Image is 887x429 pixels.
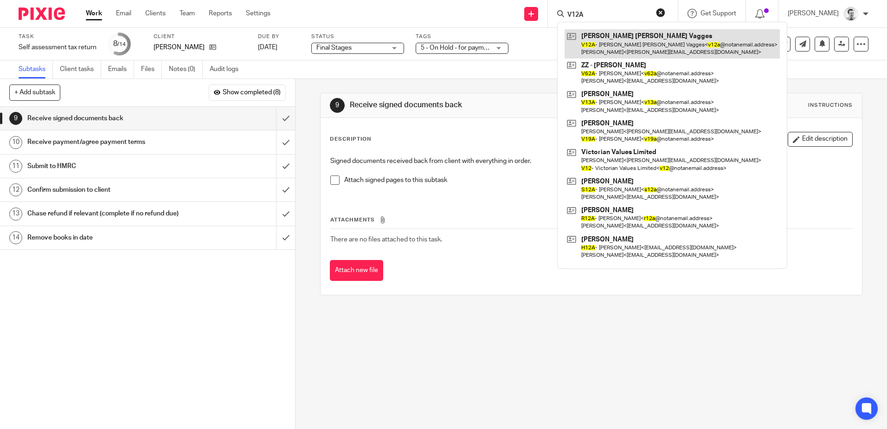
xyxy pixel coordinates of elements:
[180,9,195,18] a: Team
[311,33,404,40] label: Status
[843,6,858,21] img: Andy_2025.jpg
[19,33,96,40] label: Task
[788,9,839,18] p: [PERSON_NAME]
[316,45,352,51] span: Final Stages
[258,33,300,40] label: Due by
[330,156,852,166] p: Signed documents received back from client with everything in order.
[330,136,371,143] p: Description
[9,84,60,100] button: + Add subtask
[246,9,270,18] a: Settings
[656,8,665,17] button: Clear
[27,183,187,197] h1: Confirm submission to client
[330,236,442,243] span: There are no files attached to this task.
[27,135,187,149] h1: Receive payment/agree payment terms
[9,112,22,125] div: 9
[330,217,375,222] span: Attachments
[258,44,277,51] span: [DATE]
[210,60,245,78] a: Audit logs
[223,89,281,97] span: Show completed (8)
[808,102,853,109] div: Instructions
[330,260,383,281] button: Attach new file
[27,207,187,221] h1: Chase refund if relevant (complete if no refund due)
[9,160,22,173] div: 11
[169,60,203,78] a: Notes (0)
[19,7,65,20] img: Pixie
[209,9,232,18] a: Reports
[421,45,538,51] span: 5 - On Hold - for payment/client approval
[116,9,131,18] a: Email
[344,175,852,185] p: Attach signed pages to this subtask
[108,60,134,78] a: Emails
[154,33,246,40] label: Client
[9,183,22,196] div: 12
[27,111,187,125] h1: Receive signed documents back
[566,11,650,19] input: Search
[27,159,187,173] h1: Submit to HMRC
[330,98,345,113] div: 9
[19,60,53,78] a: Subtasks
[9,231,22,244] div: 14
[209,84,286,100] button: Show completed (8)
[141,60,162,78] a: Files
[117,42,126,47] small: /14
[154,43,205,52] p: [PERSON_NAME]
[113,39,126,49] div: 8
[701,10,736,17] span: Get Support
[19,43,96,52] div: Self assessment tax return
[9,136,22,149] div: 10
[60,60,101,78] a: Client tasks
[27,231,187,245] h1: Remove books in date
[416,33,508,40] label: Tags
[788,132,853,147] button: Edit description
[86,9,102,18] a: Work
[145,9,166,18] a: Clients
[9,208,22,221] div: 13
[350,100,611,110] h1: Receive signed documents back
